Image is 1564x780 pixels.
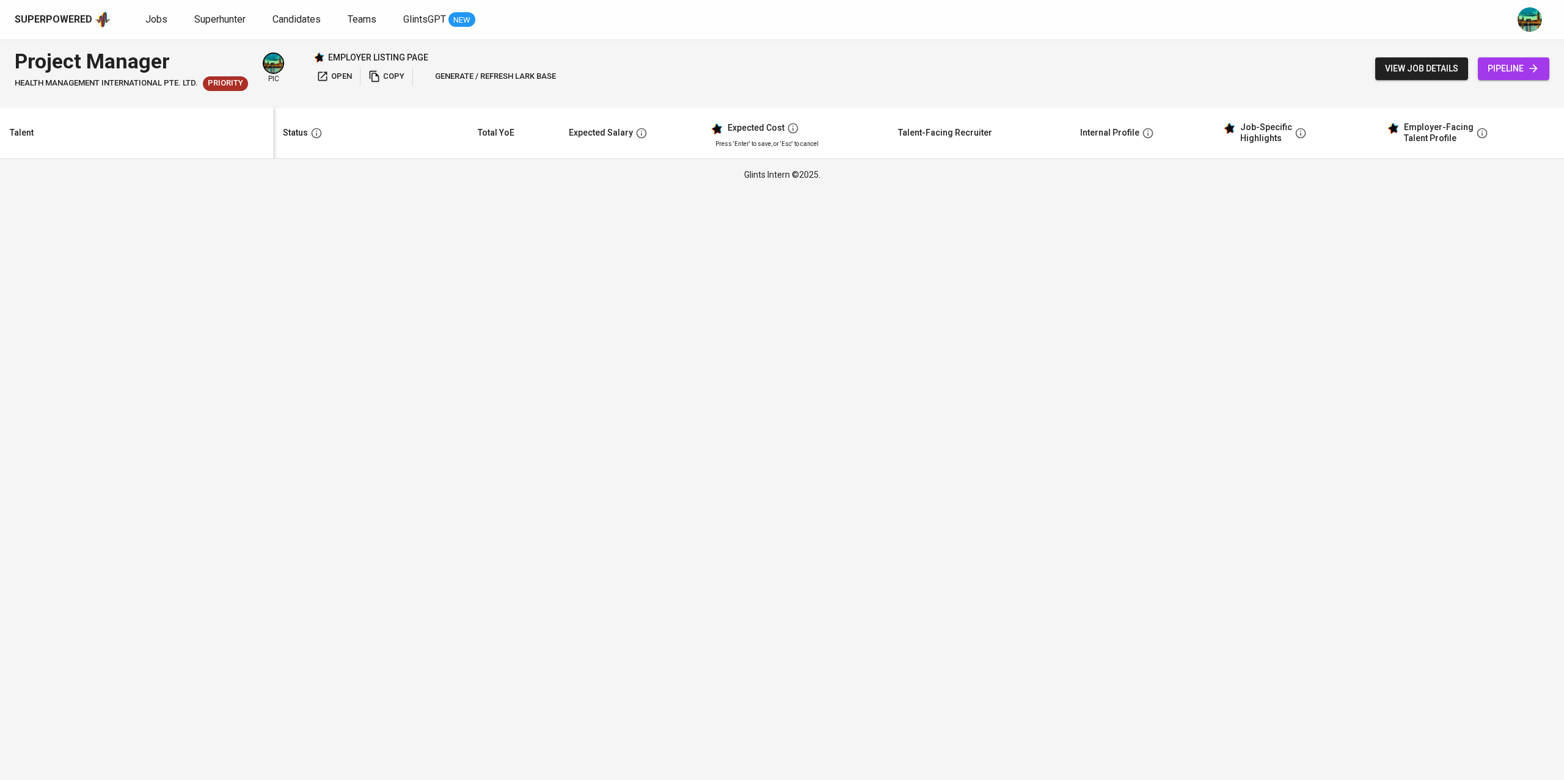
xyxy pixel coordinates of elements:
[15,10,111,29] a: Superpoweredapp logo
[194,12,248,27] a: Superhunter
[728,123,784,134] div: Expected Cost
[348,13,376,25] span: Teams
[263,53,284,84] div: pic
[448,14,475,26] span: NEW
[15,13,92,27] div: Superpowered
[1387,122,1399,134] img: glints_star.svg
[145,13,167,25] span: Jobs
[569,125,633,140] div: Expected Salary
[283,125,308,140] div: Status
[194,13,246,25] span: Superhunter
[313,67,355,86] button: open
[15,46,248,76] div: Project Manager
[1385,61,1458,76] span: view job details
[421,70,433,82] img: lark
[1404,122,1474,144] div: Employer-Facing Talent Profile
[348,12,379,27] a: Teams
[711,123,723,135] img: glints_star.svg
[328,51,428,64] p: employer listing page
[264,54,283,73] img: a5d44b89-0c59-4c54-99d0-a63b29d42bd3.jpg
[478,125,514,140] div: Total YoE
[1240,122,1292,144] div: Job-Specific Highlights
[1080,125,1139,140] div: Internal Profile
[898,125,992,140] div: Talent-Facing Recruiter
[15,78,198,89] span: HEALTH MANAGEMENT INTERNATIONAL PTE. LTD.
[715,139,879,148] p: Press 'Enter' to save, or 'Esc' to cancel
[403,13,446,25] span: GlintsGPT
[1375,57,1468,80] button: view job details
[1488,61,1540,76] span: pipeline
[418,67,559,86] button: lark generate / refresh lark base
[421,70,556,84] span: generate / refresh lark base
[272,12,323,27] a: Candidates
[1518,7,1542,32] img: a5d44b89-0c59-4c54-99d0-a63b29d42bd3.jpg
[368,70,404,84] span: copy
[203,78,248,89] span: Priority
[95,10,111,29] img: app logo
[145,12,170,27] a: Jobs
[316,70,352,84] span: open
[1223,122,1235,134] img: glints_star.svg
[203,76,248,91] div: New Job received from Demand Team
[403,12,475,27] a: GlintsGPT NEW
[365,67,407,86] button: copy
[313,52,324,63] img: Glints Star
[272,13,321,25] span: Candidates
[10,125,34,140] div: Talent
[1478,57,1549,80] a: pipeline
